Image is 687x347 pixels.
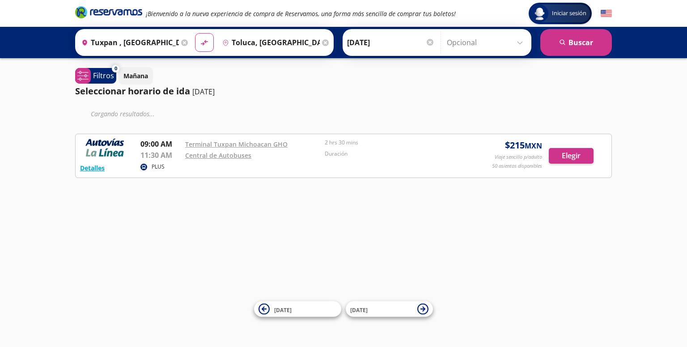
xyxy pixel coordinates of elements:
a: Terminal Tuxpan Michoacan GHO [185,140,288,148]
i: Brand Logo [75,5,142,19]
button: English [601,8,612,19]
p: 2 hrs 30 mins [325,139,460,147]
em: Cargando resultados ... [91,110,155,118]
button: [DATE] [254,301,341,317]
p: 50 asientos disponibles [492,162,542,170]
button: Elegir [549,148,594,164]
button: Buscar [540,29,612,56]
img: RESERVAMOS [80,139,129,157]
button: Mañana [119,67,153,85]
span: [DATE] [350,306,368,313]
span: Iniciar sesión [548,9,590,18]
span: $ 215 [505,139,542,152]
small: MXN [525,141,542,151]
p: 09:00 AM [140,139,181,149]
p: PLUS [152,163,165,171]
span: [DATE] [274,306,292,313]
span: 0 [114,65,117,72]
input: Opcional [447,31,527,54]
input: Buscar Origen [78,31,179,54]
input: Buscar Destino [219,31,320,54]
p: Viaje sencillo p/adulto [495,153,542,161]
p: 11:30 AM [140,150,181,161]
p: [DATE] [192,86,215,97]
em: ¡Bienvenido a la nueva experiencia de compra de Reservamos, una forma más sencilla de comprar tus... [146,9,456,18]
button: Detalles [80,163,105,173]
button: [DATE] [346,301,433,317]
p: Seleccionar horario de ida [75,85,190,98]
input: Elegir Fecha [347,31,435,54]
p: Mañana [123,71,148,80]
a: Central de Autobuses [185,151,251,160]
a: Brand Logo [75,5,142,21]
p: Filtros [93,70,114,81]
button: 0Filtros [75,68,116,84]
p: Duración [325,150,460,158]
